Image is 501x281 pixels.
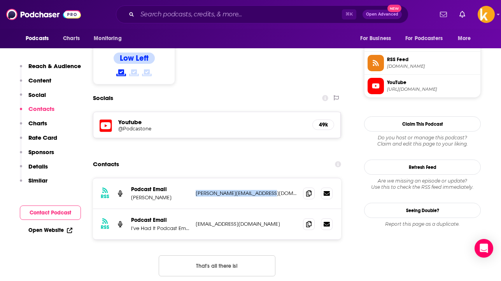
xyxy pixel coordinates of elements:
[28,163,48,170] p: Details
[28,105,54,112] p: Contacts
[364,221,481,227] div: Report this page as a duplicate.
[88,31,131,46] button: open menu
[28,77,51,84] p: Content
[28,62,81,70] p: Reach & Audience
[478,6,495,23] img: User Profile
[6,7,81,22] img: Podchaser - Follow, Share and Rate Podcasts
[364,203,481,218] a: Seeing Double?
[387,5,401,12] span: New
[131,225,189,232] p: I’ve Had It Podcast Email
[387,86,477,92] span: https://www.youtube.com/@Podcastone
[364,135,481,141] span: Do you host or manage this podcast?
[20,62,81,77] button: Reach & Audience
[387,63,477,69] span: rss.art19.com
[20,163,48,177] button: Details
[458,33,471,44] span: More
[131,186,189,193] p: Podcast Email
[137,8,342,21] input: Search podcasts, credits, & more...
[387,56,477,63] span: RSS Feed
[368,55,477,71] a: RSS Feed[DOMAIN_NAME]
[116,5,408,23] div: Search podcasts, credits, & more...
[405,33,443,44] span: For Podcasters
[20,119,47,134] button: Charts
[364,160,481,175] button: Refresh Feed
[28,134,57,141] p: Rate Card
[120,53,149,63] h4: Low Left
[118,118,306,126] h5: Youtube
[368,78,477,94] a: YouTube[URL][DOMAIN_NAME]
[364,135,481,147] div: Claim and edit this page to your liking.
[366,12,398,16] span: Open Advanced
[63,33,80,44] span: Charts
[93,91,113,105] h2: Socials
[452,31,481,46] button: open menu
[363,10,402,19] button: Open AdvancedNew
[456,8,468,21] a: Show notifications dropdown
[131,217,189,223] p: Podcast Email
[101,224,109,230] h3: RSS
[437,8,450,21] a: Show notifications dropdown
[319,121,328,128] h5: 49k
[20,134,57,148] button: Rate Card
[26,33,49,44] span: Podcasts
[387,79,477,86] span: YouTube
[20,91,46,105] button: Social
[118,126,243,132] h5: @Podcastone
[20,205,81,220] button: Contact Podcast
[196,190,297,197] p: [PERSON_NAME][EMAIL_ADDRESS][DOMAIN_NAME]
[196,221,297,227] p: [EMAIL_ADDRESS][DOMAIN_NAME]
[20,105,54,119] button: Contacts
[342,9,356,19] span: ⌘ K
[93,157,119,172] h2: Contacts
[475,239,493,258] div: Open Intercom Messenger
[28,119,47,127] p: Charts
[28,148,54,156] p: Sponsors
[20,77,51,91] button: Content
[355,31,401,46] button: open menu
[20,31,59,46] button: open menu
[101,193,109,200] h3: RSS
[28,177,47,184] p: Similar
[159,255,275,276] button: Nothing here.
[478,6,495,23] button: Show profile menu
[28,227,72,234] a: Open Website
[478,6,495,23] span: Logged in as sshawan
[364,116,481,132] button: Claim This Podcast
[28,91,46,98] p: Social
[400,31,454,46] button: open menu
[58,31,84,46] a: Charts
[20,177,47,191] button: Similar
[364,178,481,190] div: Are we missing an episode or update? Use this to check the RSS feed immediately.
[118,126,306,132] a: @Podcastone
[20,148,54,163] button: Sponsors
[131,194,189,201] p: [PERSON_NAME]
[94,33,121,44] span: Monitoring
[360,33,391,44] span: For Business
